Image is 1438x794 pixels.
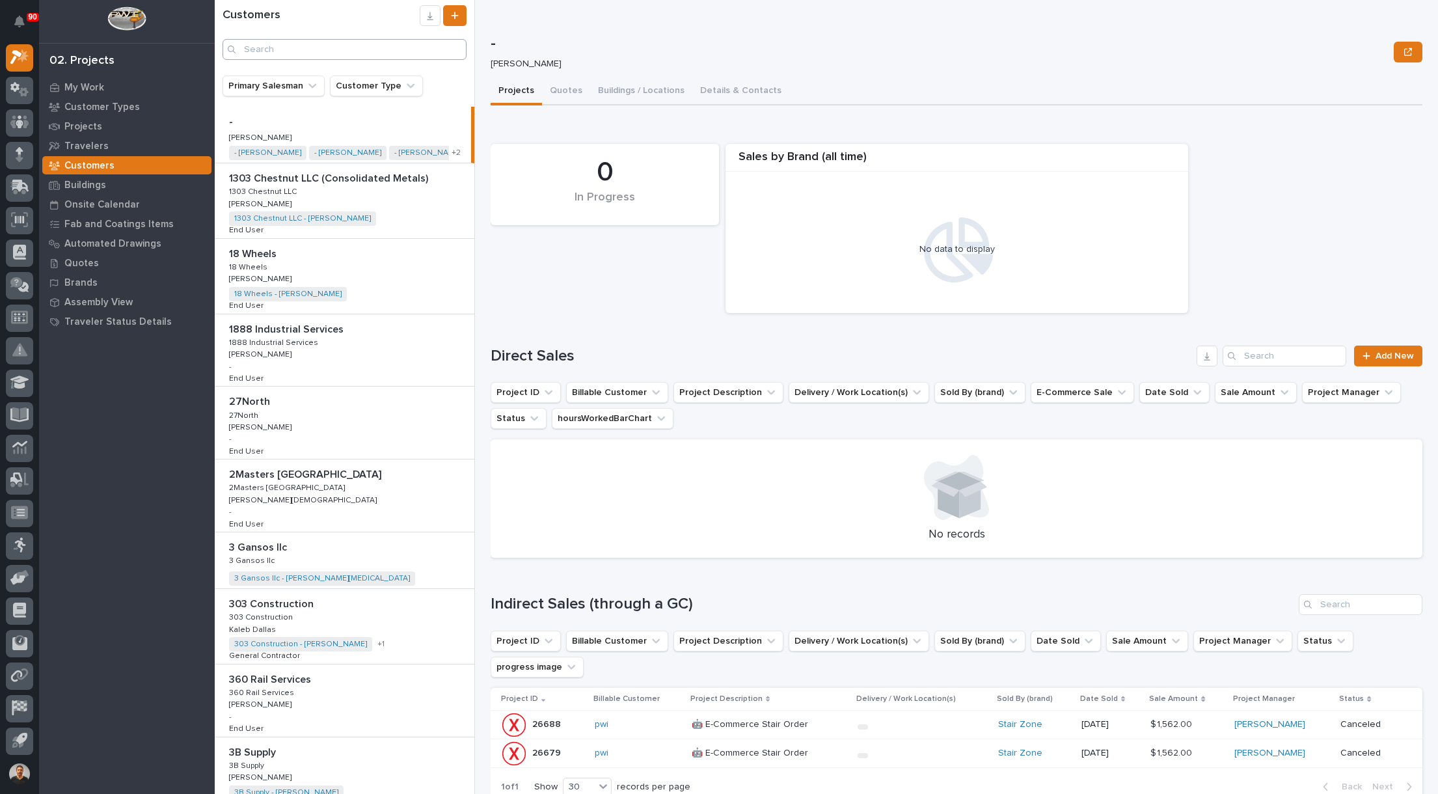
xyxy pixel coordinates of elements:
button: progress image [491,657,584,678]
h1: Indirect Sales (through a GC) [491,595,1294,614]
p: Project Description [690,692,763,706]
div: 30 [563,780,595,794]
a: 1888 Industrial Services1888 Industrial Services 1888 Industrial Services1888 Industrial Services... [215,314,474,387]
button: Date Sold [1139,382,1210,403]
p: Show [534,782,558,793]
a: [PERSON_NAME] [1234,748,1305,759]
a: - [PERSON_NAME] [234,148,301,157]
tr: 2668826688 pwi 🤖 E-Commerce Stair Order🤖 E-Commerce Stair Order Stair Zone [DATE]$ 1,562.00$ 1,56... [491,710,1422,739]
button: Status [1297,631,1353,651]
a: Quotes [39,253,215,273]
p: 27North [229,393,273,408]
input: Search [1299,594,1422,615]
p: - [229,435,232,444]
p: My Work [64,82,104,94]
button: hoursWorkedBarChart [552,408,673,429]
button: Date Sold [1031,631,1101,651]
a: 18 Wheels - [PERSON_NAME] [234,290,342,299]
a: My Work [39,77,215,97]
a: 1303 Chestnut LLC - [PERSON_NAME] [234,214,371,223]
button: Delivery / Work Location(s) [789,382,929,403]
p: No records [506,528,1407,542]
p: 303 Construction [229,610,295,622]
a: Projects [39,116,215,136]
p: End User [229,722,266,733]
p: Fab and Coatings Items [64,219,174,230]
p: Date Sold [1080,692,1118,706]
span: Next [1372,781,1401,793]
p: End User [229,299,266,310]
p: - [229,113,236,128]
a: 2Masters [GEOGRAPHIC_DATA]2Masters [GEOGRAPHIC_DATA] 2Masters [GEOGRAPHIC_DATA]2Masters [GEOGRAPH... [215,459,474,532]
a: pwi [595,748,608,759]
a: Travelers [39,136,215,156]
a: 1303 Chestnut LLC (Consolidated Metals)1303 Chestnut LLC (Consolidated Metals) 1303 Chestnut LLC1... [215,163,474,239]
p: [DATE] [1081,748,1140,759]
p: 2Masters [GEOGRAPHIC_DATA] [229,466,384,481]
p: [PERSON_NAME] [229,771,294,782]
p: Canceled [1340,719,1402,730]
p: Traveler Status Details [64,316,172,328]
p: 1303 Chestnut LLC (Consolidated Metals) [229,170,431,185]
a: 3 Gansos llc3 Gansos llc 3 Gansos llc3 Gansos llc 3 Gansos llc - [PERSON_NAME][MEDICAL_DATA] [215,532,474,589]
p: Assembly View [64,297,133,308]
p: $ 1,562.00 [1150,745,1195,759]
span: Add New [1376,351,1414,361]
button: Projects [491,78,542,105]
p: records per page [617,782,690,793]
p: 90 [29,12,37,21]
span: + 1 [377,640,385,648]
a: Stair Zone [998,719,1042,730]
button: Project Manager [1193,631,1292,651]
p: Sale Amount [1149,692,1198,706]
a: Assembly View [39,292,215,312]
p: Onsite Calendar [64,199,140,211]
p: Brands [64,277,98,289]
button: Project Description [673,382,783,403]
p: Customers [64,160,115,172]
button: Project ID [491,631,561,651]
div: In Progress [513,191,697,218]
p: General Contractor [229,649,303,661]
button: Billable Customer [566,631,668,651]
a: -- [PERSON_NAME][PERSON_NAME] - [PERSON_NAME] - [PERSON_NAME] - [PERSON_NAME] +2 [215,107,474,163]
p: [PERSON_NAME] [229,420,294,432]
p: [PERSON_NAME] [229,348,294,359]
p: - [229,363,232,372]
button: Sale Amount [1106,631,1188,651]
p: 26679 [532,745,563,759]
a: Buildings [39,175,215,195]
button: users-avatar [6,760,33,787]
button: Delivery / Work Location(s) [789,631,929,651]
h1: Direct Sales [491,347,1191,366]
p: Travelers [64,141,109,152]
p: 1888 Industrial Services [229,336,321,348]
input: Search [223,39,467,60]
button: Billable Customer [566,382,668,403]
p: [PERSON_NAME] [229,272,294,284]
p: [PERSON_NAME] [229,131,294,143]
div: No data to display [732,244,1182,255]
button: Details & Contacts [692,78,789,105]
button: Notifications [6,8,33,35]
p: Projects [64,121,102,133]
p: Project Manager [1233,692,1295,706]
p: [PERSON_NAME] [229,698,294,709]
p: 3 Gansos llc [229,539,290,554]
a: Automated Drawings [39,234,215,253]
p: 27North [229,409,261,420]
p: End User [229,517,266,529]
p: - [491,34,1389,53]
button: Project Description [673,631,783,651]
p: 3 Gansos llc [229,554,277,566]
button: Sold By (brand) [934,382,1025,403]
p: [PERSON_NAME][DEMOGRAPHIC_DATA] [229,493,379,505]
p: - [229,713,232,722]
p: [PERSON_NAME] [491,59,1383,70]
p: End User [229,223,266,235]
p: 🤖 E-Commerce Stair Order [692,745,811,759]
a: pwi [595,719,608,730]
a: 3 Gansos llc - [PERSON_NAME][MEDICAL_DATA] [234,574,410,583]
p: Buildings [64,180,106,191]
button: Quotes [542,78,590,105]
